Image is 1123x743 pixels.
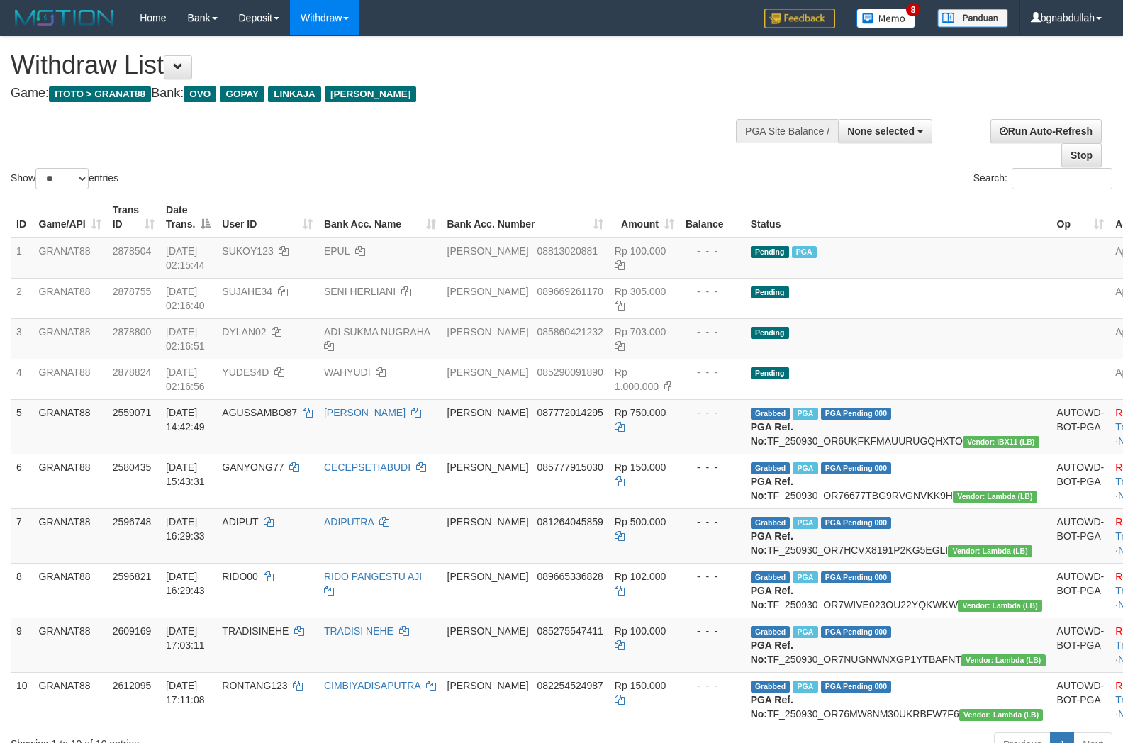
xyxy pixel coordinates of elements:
td: 6 [11,454,33,508]
span: Copy 08813020881 to clipboard [537,245,598,257]
span: PGA Pending [821,408,892,420]
span: AGUSSAMBO87 [222,407,297,418]
span: [PERSON_NAME] [447,571,529,582]
th: Status [745,197,1051,238]
span: [DATE] 02:15:44 [166,245,205,271]
span: Grabbed [751,626,790,638]
span: Copy 082254524987 to clipboard [537,680,603,691]
th: Op: activate to sort column ascending [1051,197,1110,238]
span: Vendor URL: https://dashboard.q2checkout.com/secure [948,545,1032,557]
span: PGA Pending [821,626,892,638]
span: [PERSON_NAME] [447,407,529,418]
span: [DATE] 15:43:31 [166,462,205,487]
span: 2580435 [113,462,152,473]
div: - - - [686,678,739,693]
span: Copy 087772014295 to clipboard [537,407,603,418]
th: Amount: activate to sort column ascending [609,197,680,238]
span: Pending [751,246,789,258]
span: [PERSON_NAME] [447,286,529,297]
span: [DATE] 17:03:11 [166,625,205,651]
td: GRANAT88 [33,278,107,318]
span: PGA Pending [821,571,892,583]
span: GOPAY [220,86,264,102]
span: Grabbed [751,517,790,529]
input: Search: [1012,168,1112,189]
span: [PERSON_NAME] [325,86,416,102]
span: Copy 085777915030 to clipboard [537,462,603,473]
span: Marked by bgndedek [793,681,817,693]
a: EPUL [324,245,350,257]
td: AUTOWD-BOT-PGA [1051,563,1110,618]
a: RIDO PANGESTU AJI [324,571,422,582]
td: 1 [11,238,33,279]
b: PGA Ref. No: [751,421,793,447]
td: 4 [11,359,33,399]
span: YUDES4D [222,367,269,378]
span: Vendor URL: https://dashboard.q2checkout.com/secure [959,709,1044,721]
div: PGA Site Balance / [736,119,838,143]
span: Rp 703.000 [615,326,666,337]
td: GRANAT88 [33,508,107,563]
td: AUTOWD-BOT-PGA [1051,399,1110,454]
span: Grabbed [751,681,790,693]
img: MOTION_logo.png [11,7,118,28]
span: None selected [847,125,915,137]
span: Rp 100.000 [615,245,666,257]
span: 2878824 [113,367,152,378]
b: PGA Ref. No: [751,476,793,501]
span: Marked by bgndedek [793,626,817,638]
td: GRANAT88 [33,454,107,508]
span: [PERSON_NAME] [447,516,529,527]
span: Vendor URL: https://dashboard.q2checkout.com/secure [958,600,1042,612]
th: Bank Acc. Number: activate to sort column ascending [442,197,609,238]
span: 8 [906,4,921,16]
th: Bank Acc. Name: activate to sort column ascending [318,197,442,238]
span: [PERSON_NAME] [447,326,529,337]
span: 2609169 [113,625,152,637]
span: RONTANG123 [222,680,287,691]
a: ADI SUKMA NUGRAHA [324,326,430,337]
span: [PERSON_NAME] [447,625,529,637]
span: 2878755 [113,286,152,297]
span: Rp 102.000 [615,571,666,582]
span: Copy 085860421232 to clipboard [537,326,603,337]
span: Copy 089669261170 to clipboard [537,286,603,297]
span: PGA Pending [821,462,892,474]
button: None selected [838,119,932,143]
img: Feedback.jpg [764,9,835,28]
div: - - - [686,515,739,529]
label: Search: [973,168,1112,189]
h1: Withdraw List [11,51,734,79]
span: Grabbed [751,408,790,420]
span: Vendor URL: https://dashboard.q2checkout.com/secure [953,491,1037,503]
a: CECEPSETIABUDI [324,462,410,473]
span: RIDO00 [222,571,258,582]
span: 2878800 [113,326,152,337]
span: PGA Pending [821,517,892,529]
div: - - - [686,284,739,298]
span: Grabbed [751,571,790,583]
td: 8 [11,563,33,618]
img: panduan.png [937,9,1008,28]
span: 2559071 [113,407,152,418]
span: 2878504 [113,245,152,257]
span: ITOTO > GRANAT88 [49,86,151,102]
td: 5 [11,399,33,454]
span: 2612095 [113,680,152,691]
img: Button%20Memo.svg [856,9,916,28]
span: Marked by bgndedek [793,408,817,420]
b: PGA Ref. No: [751,530,793,556]
td: AUTOWD-BOT-PGA [1051,672,1110,727]
span: [DATE] 17:11:08 [166,680,205,705]
span: [DATE] 02:16:51 [166,326,205,352]
div: - - - [686,325,739,339]
div: - - - [686,624,739,638]
a: ADIPUTRA [324,516,374,527]
td: GRANAT88 [33,563,107,618]
span: [DATE] 02:16:56 [166,367,205,392]
td: TF_250930_OR76677TBG9RVGNVKK9H [745,454,1051,508]
td: 3 [11,318,33,359]
a: Stop [1061,143,1102,167]
td: 2 [11,278,33,318]
span: OVO [184,86,216,102]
